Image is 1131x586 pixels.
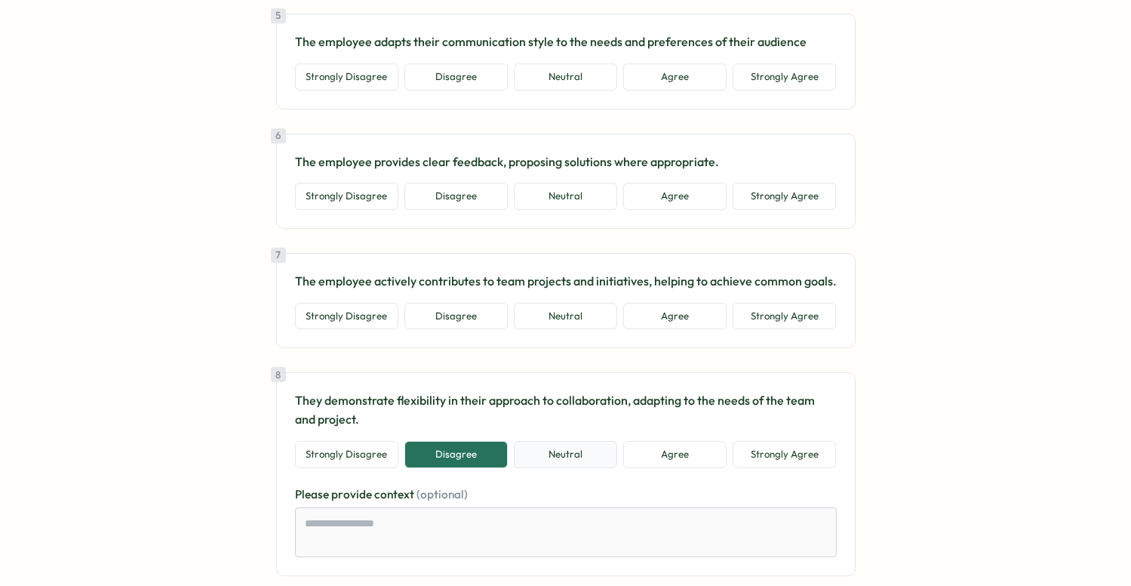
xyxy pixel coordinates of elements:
[374,487,416,501] span: context
[295,391,837,429] p: They demonstrate flexibility in their approach to collaboration, adapting to the needs of the tea...
[295,32,837,51] p: The employee adapts their communication style to the needs and preferences of their audience
[295,487,331,501] span: Please
[514,63,617,91] button: Neutral
[295,153,837,171] p: The employee provides clear feedback, proposing solutions where appropriate.
[733,63,836,91] button: Strongly Agree
[733,183,836,210] button: Strongly Agree
[404,183,508,210] button: Disagree
[623,303,727,330] button: Agree
[404,63,508,91] button: Disagree
[271,128,286,143] div: 6
[404,303,508,330] button: Disagree
[331,487,374,501] span: provide
[733,303,836,330] button: Strongly Agree
[295,441,398,468] button: Strongly Disagree
[623,441,727,468] button: Agree
[271,8,286,23] div: 5
[295,272,837,291] p: The employee actively contributes to team projects and initiatives, helping to achieve common goals.
[733,441,836,468] button: Strongly Agree
[514,183,617,210] button: Neutral
[514,303,617,330] button: Neutral
[623,63,727,91] button: Agree
[416,487,468,501] span: (optional)
[295,183,398,210] button: Strongly Disagree
[404,441,508,468] button: Disagree
[623,183,727,210] button: Agree
[514,441,617,468] button: Neutral
[271,248,286,263] div: 7
[295,63,398,91] button: Strongly Disagree
[295,303,398,330] button: Strongly Disagree
[271,367,286,382] div: 8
